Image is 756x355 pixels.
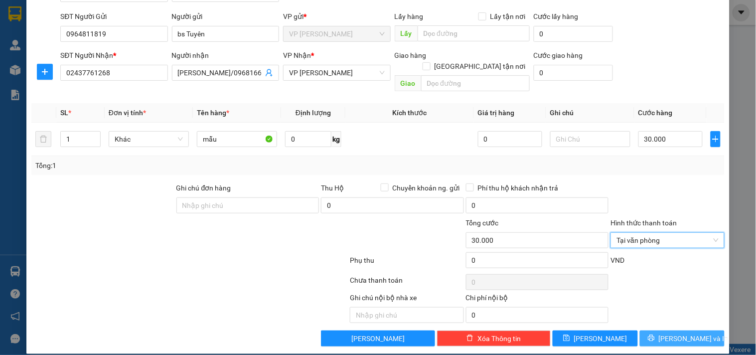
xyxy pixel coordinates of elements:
label: Hình thức thanh toán [610,219,677,227]
span: kg [331,131,341,147]
span: VND [610,256,624,264]
button: [PERSON_NAME] [321,331,435,347]
span: VP Dương Đình Nghệ [289,65,384,80]
span: plus [37,68,52,76]
span: [GEOGRAPHIC_DATA] tận nơi [431,61,530,72]
span: Gửi hàng Hạ Long: Hotline: [15,67,102,93]
strong: Công ty TNHH Phúc Xuyên [16,5,100,26]
input: Dọc đường [421,75,530,91]
span: Giao hàng [395,51,427,59]
span: VP Nhận [283,51,311,59]
span: Cước hàng [638,109,673,117]
span: Giao [395,75,421,91]
span: delete [466,335,473,343]
span: Gửi hàng [GEOGRAPHIC_DATA]: Hotline: [10,29,106,64]
span: Lấy tận nơi [486,11,530,22]
button: printer[PERSON_NAME] và In [640,331,725,347]
input: Nhập ghi chú [350,307,463,323]
input: Cước lấy hàng [534,26,613,42]
span: user-add [265,69,273,77]
span: printer [648,335,655,343]
span: Tổng cước [466,219,499,227]
span: Kích thước [392,109,427,117]
span: [PERSON_NAME] và In [659,333,729,344]
div: VP gửi [283,11,390,22]
span: Chuyển khoản ng. gửi [389,182,464,193]
div: SĐT Người Nhận [60,50,167,61]
span: Tên hàng [197,109,229,117]
div: Người gửi [172,11,279,22]
span: Phí thu hộ khách nhận trả [474,182,563,193]
span: Thu Hộ [321,184,344,192]
button: plus [37,64,53,80]
div: Tổng: 1 [35,160,293,171]
button: deleteXóa Thông tin [437,331,551,347]
div: SĐT Người Gửi [60,11,167,22]
span: Định lượng [296,109,331,117]
label: Cước lấy hàng [534,12,579,20]
input: VD: Bàn, Ghế [197,131,277,147]
input: Cước giao hàng [534,65,613,81]
button: save[PERSON_NAME] [553,331,637,347]
span: Lấy hàng [395,12,424,20]
span: Xóa Thông tin [477,333,521,344]
span: VP Loong Toòng [289,26,384,41]
th: Ghi chú [546,103,634,123]
input: Ghi Chú [550,131,630,147]
label: Cước giao hàng [534,51,583,59]
span: Tại văn phòng [616,233,718,248]
input: Dọc đường [418,25,530,41]
span: SL [60,109,68,117]
span: Đơn vị tính [109,109,146,117]
span: Lấy [395,25,418,41]
div: Chưa thanh toán [349,275,464,292]
span: Khác [115,132,183,147]
input: 0 [478,131,542,147]
label: Ghi chú đơn hàng [176,184,231,192]
div: Ghi chú nội bộ nhà xe [350,292,463,307]
span: [PERSON_NAME] [351,333,405,344]
button: plus [711,131,721,147]
button: delete [35,131,51,147]
span: Giá trị hàng [478,109,515,117]
strong: 0888 827 827 - 0848 827 827 [27,47,106,64]
div: Chi phí nội bộ [466,292,609,307]
strong: 024 3236 3236 - [11,38,106,55]
input: Ghi chú đơn hàng [176,197,319,213]
div: Phụ thu [349,255,464,272]
span: save [563,335,570,343]
span: [PERSON_NAME] [574,333,627,344]
div: Người nhận [172,50,279,61]
span: plus [711,135,720,143]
